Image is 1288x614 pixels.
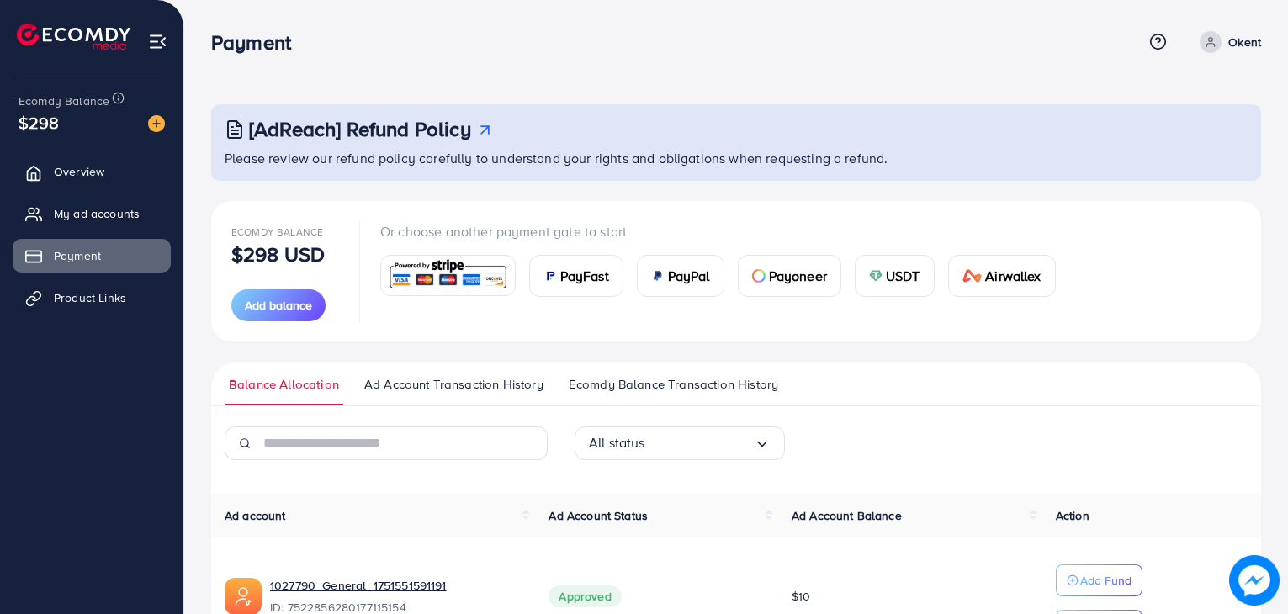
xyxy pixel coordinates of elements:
h3: Payment [211,30,305,55]
span: Approved [549,585,621,607]
a: cardPayoneer [738,255,841,297]
span: Payoneer [769,266,827,286]
a: cardUSDT [855,255,935,297]
img: card [386,257,510,294]
img: card [752,269,766,283]
button: Add balance [231,289,326,321]
button: Add Fund [1056,564,1142,596]
h3: [AdReach] Refund Policy [249,117,471,141]
span: $298 [19,110,60,135]
p: Add Fund [1080,570,1132,590]
img: card [962,269,983,283]
a: Okent [1193,31,1261,53]
span: My ad accounts [54,205,140,222]
img: card [543,269,557,283]
img: menu [148,32,167,51]
span: Ad account [225,507,286,524]
a: cardPayPal [637,255,724,297]
input: Search for option [645,430,754,456]
a: card [380,255,516,296]
span: Ecomdy Balance [19,93,109,109]
span: PayFast [560,266,609,286]
span: $10 [792,588,810,605]
span: Add balance [245,297,312,314]
img: image [148,115,165,132]
a: Overview [13,155,171,188]
span: Airwallex [985,266,1041,286]
span: USDT [886,266,920,286]
p: Please review our refund policy carefully to understand your rights and obligations when requesti... [225,148,1251,168]
a: cardAirwallex [948,255,1056,297]
p: $298 USD [231,244,325,264]
span: Balance Allocation [229,375,339,394]
img: card [651,269,665,283]
div: Search for option [575,426,785,460]
span: Overview [54,163,104,180]
span: Action [1056,507,1089,524]
span: Ad Account Status [549,507,648,524]
span: Ad Account Transaction History [364,375,543,394]
span: Ecomdy Balance [231,225,323,239]
span: PayPal [668,266,710,286]
img: logo [17,24,130,50]
span: Ad Account Balance [792,507,902,524]
a: 1027790_General_1751551591191 [270,577,447,594]
span: All status [589,430,645,456]
a: Payment [13,239,171,273]
a: cardPayFast [529,255,623,297]
span: Payment [54,247,101,264]
p: Or choose another payment gate to start [380,221,1069,241]
p: Okent [1228,32,1261,52]
span: Ecomdy Balance Transaction History [569,375,778,394]
span: Product Links [54,289,126,306]
a: My ad accounts [13,197,171,230]
a: Product Links [13,281,171,315]
img: image [1229,555,1280,606]
img: card [869,269,883,283]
